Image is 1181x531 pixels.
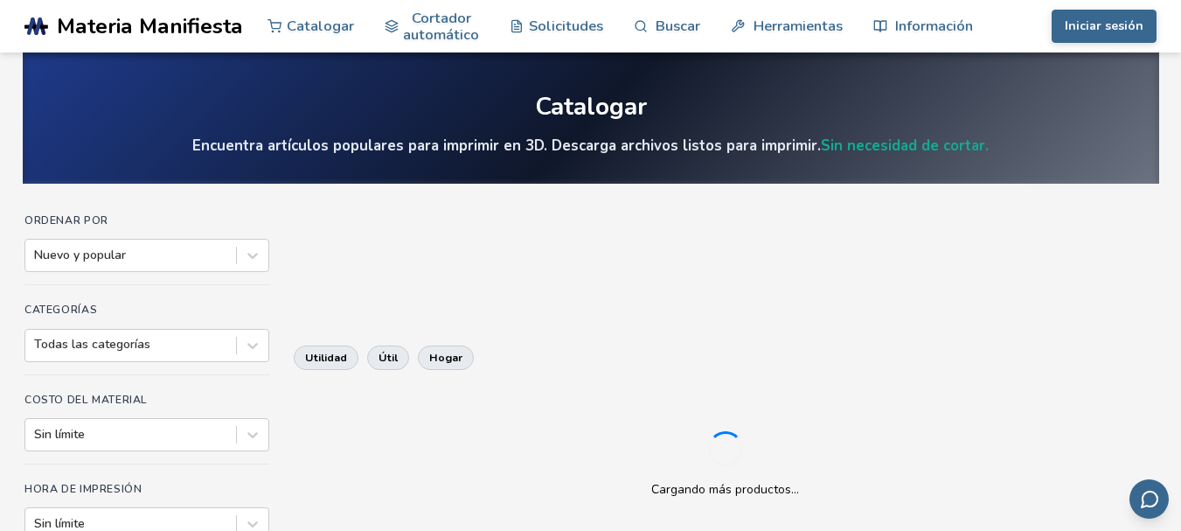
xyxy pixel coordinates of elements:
input: Todas las categorías [34,338,38,352]
button: útil [367,346,409,370]
font: Solicitudes [529,16,603,36]
font: Información [895,16,973,36]
font: utilidad [305,350,347,365]
font: Ordenar por [24,213,108,227]
font: Materia Manifiesta [57,11,243,41]
font: Catalogar [287,16,354,36]
font: Catalogar [535,90,647,123]
font: Cortador automático [403,8,479,45]
button: hogar [418,346,474,370]
font: hogar [429,350,462,365]
font: útil [379,350,398,365]
font: Buscar [656,16,700,36]
font: Categorías [24,303,97,317]
button: Iniciar sesión [1052,10,1157,43]
font: Herramientas [754,16,843,36]
input: Sin límite [34,428,38,442]
button: Enviar comentarios por correo electrónico [1129,479,1169,519]
font: Hora de impresión [24,482,142,496]
font: Encuentra artículos populares para imprimir en 3D. Descarga archivos listos para imprimir. [192,136,821,156]
font: Iniciar sesión [1065,17,1143,34]
button: utilidad [294,346,358,370]
a: Sin necesidad de cortar. [821,136,989,156]
font: Costo del material [24,393,148,407]
font: Cargando más productos... [651,481,799,498]
input: Sin límite [34,517,38,531]
input: Nuevo y popular [34,248,38,262]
